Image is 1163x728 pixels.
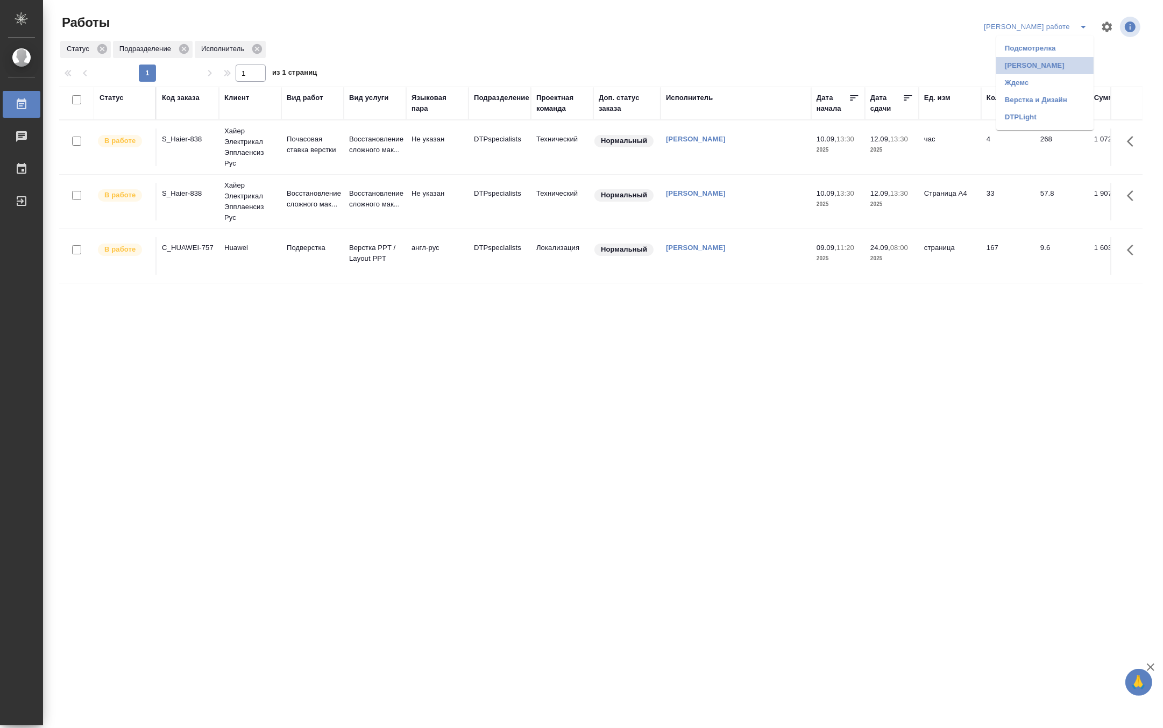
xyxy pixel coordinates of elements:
[59,14,110,31] span: Работы
[113,41,193,58] div: Подразделение
[666,244,726,252] a: [PERSON_NAME]
[1125,669,1152,696] button: 🙏
[870,135,890,143] p: 12.09,
[601,244,647,255] p: Нормальный
[474,92,529,103] div: Подразделение
[406,129,469,166] td: Не указан
[599,92,655,114] div: Доп. статус заказа
[224,92,249,103] div: Клиент
[981,129,1035,166] td: 4
[162,134,214,145] div: S_Haier-838
[919,237,981,275] td: страница
[224,242,276,253] p: Huawei
[996,57,1094,74] li: [PERSON_NAME]
[890,189,908,197] p: 13:30
[1121,183,1146,209] button: Здесь прячутся важные кнопки
[817,244,836,252] p: 09.09,
[224,180,276,223] p: Хайер Электрикал Эпплаенсиз Рус
[287,242,338,253] p: Подверстка
[162,188,214,199] div: S_Haier-838
[201,44,248,54] p: Исполнитель
[996,74,1094,91] li: Ждемс
[349,92,389,103] div: Вид услуги
[890,244,908,252] p: 08:00
[919,183,981,220] td: Страница А4
[1089,129,1143,166] td: 1 072,00 ₽
[104,135,136,146] p: В работе
[104,190,136,201] p: В работе
[349,134,401,155] p: Восстановление сложного мак...
[67,44,93,54] p: Статус
[195,41,266,58] div: Исполнитель
[924,92,951,103] div: Ед. изм
[836,244,854,252] p: 11:20
[987,92,1011,103] div: Кол-во
[890,135,908,143] p: 13:30
[469,183,531,220] td: DTPspecialists
[870,92,903,114] div: Дата сдачи
[919,129,981,166] td: час
[870,199,913,210] p: 2025
[817,199,860,210] p: 2025
[836,189,854,197] p: 13:30
[536,92,588,114] div: Проектная команда
[1121,129,1146,154] button: Здесь прячутся важные кнопки
[1035,237,1089,275] td: 9.6
[60,41,111,58] div: Статус
[287,134,338,155] p: Почасовая ставка верстки
[531,183,593,220] td: Технический
[1094,92,1117,103] div: Сумма
[1094,14,1120,40] span: Настроить таблицу
[97,134,150,148] div: Исполнитель выполняет работу
[817,145,860,155] p: 2025
[870,244,890,252] p: 24.09,
[817,135,836,143] p: 10.09,
[412,92,463,114] div: Языковая пара
[981,183,1035,220] td: 33
[224,126,276,169] p: Хайер Электрикал Эпплаенсиз Рус
[97,188,150,203] div: Исполнитель выполняет работу
[97,242,150,257] div: Исполнитель выполняет работу
[1120,17,1143,37] span: Посмотреть информацию
[666,92,713,103] div: Исполнитель
[981,237,1035,275] td: 167
[601,135,647,146] p: Нормальный
[1089,183,1143,220] td: 1 907,40 ₽
[100,92,124,103] div: Статус
[817,189,836,197] p: 10.09,
[996,109,1094,126] li: DTPLight
[406,183,469,220] td: Не указан
[162,92,200,103] div: Код заказа
[1130,671,1148,694] span: 🙏
[981,18,1094,35] div: split button
[349,242,401,264] p: Верстка PPT / Layout PPT
[817,253,860,264] p: 2025
[1035,129,1089,166] td: 268
[870,253,913,264] p: 2025
[349,188,401,210] p: Восстановление сложного мак...
[836,135,854,143] p: 13:30
[666,135,726,143] a: [PERSON_NAME]
[870,145,913,155] p: 2025
[1035,183,1089,220] td: 57.8
[119,44,175,54] p: Подразделение
[531,129,593,166] td: Технический
[104,244,136,255] p: В работе
[162,242,214,253] div: C_HUAWEI-757
[870,189,890,197] p: 12.09,
[996,40,1094,57] li: Подсмотрелка
[601,190,647,201] p: Нормальный
[469,129,531,166] td: DTPspecialists
[406,237,469,275] td: англ-рус
[817,92,849,114] div: Дата начала
[996,91,1094,109] li: Верстка и Дизайн
[287,188,338,210] p: Восстановление сложного мак...
[469,237,531,275] td: DTPspecialists
[287,92,323,103] div: Вид работ
[1089,237,1143,275] td: 1 603,20 ₽
[1121,237,1146,263] button: Здесь прячутся важные кнопки
[666,189,726,197] a: [PERSON_NAME]
[272,66,317,82] span: из 1 страниц
[531,237,593,275] td: Локализация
